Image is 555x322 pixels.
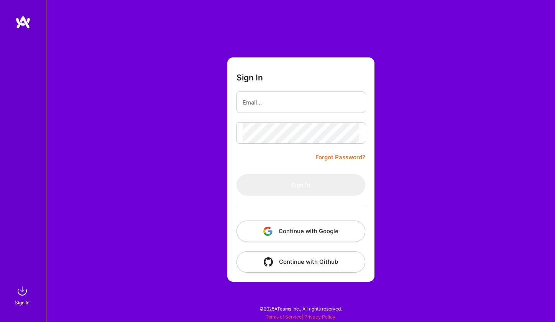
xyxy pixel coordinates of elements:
[304,314,335,320] a: Privacy Policy
[264,257,273,266] img: icon
[15,15,31,29] img: logo
[243,93,359,112] input: Email...
[315,153,365,162] a: Forgot Password?
[15,299,30,307] div: Sign In
[15,283,30,299] img: sign in
[263,227,273,236] img: icon
[236,221,365,242] button: Continue with Google
[236,251,365,273] button: Continue with Github
[46,299,555,318] div: © 2025 ATeams Inc., All rights reserved.
[266,314,302,320] a: Terms of Service
[236,174,365,196] button: Sign In
[16,283,30,307] a: sign inSign In
[236,73,263,82] h3: Sign In
[266,314,335,320] span: |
